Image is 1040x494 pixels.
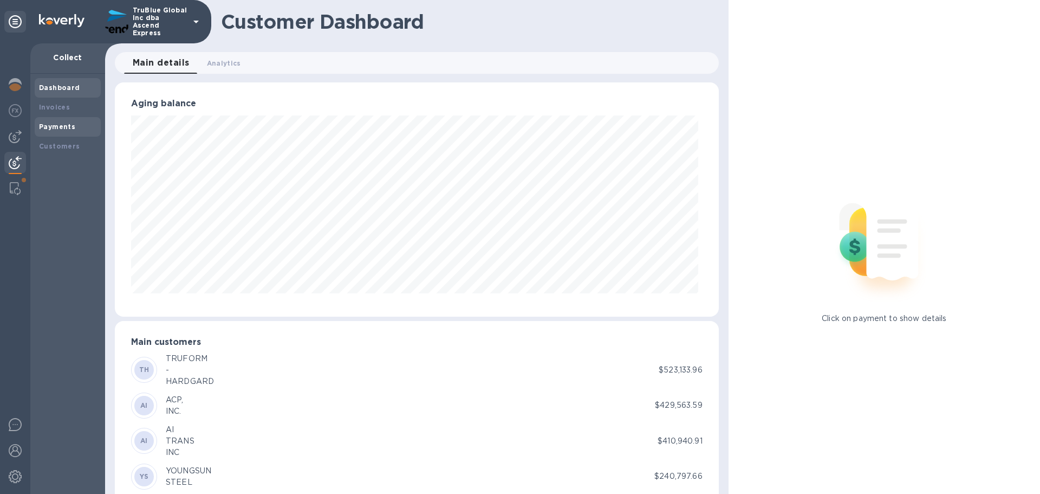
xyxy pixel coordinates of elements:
b: Invoices [39,103,70,111]
div: ACP, [166,394,184,406]
p: Collect [39,52,96,63]
div: AI [166,424,194,435]
div: YOUNGSUN [166,465,211,477]
p: $410,940.91 [658,435,702,447]
b: TH [139,365,149,374]
b: Payments [39,123,75,131]
h3: Main customers [131,337,703,348]
b: Customers [39,142,80,150]
h3: Aging balance [131,99,703,109]
div: TRUFORM [166,353,214,364]
b: AI [140,401,148,409]
img: Logo [39,14,84,27]
h1: Customer Dashboard [221,10,711,33]
p: Click on payment to show details [822,313,946,324]
div: HARDGARD [166,376,214,387]
p: $429,563.59 [655,400,702,411]
div: INC [166,447,194,458]
div: Unpin categories [4,11,26,33]
img: Foreign exchange [9,104,22,117]
p: $240,797.66 [654,471,702,482]
div: INC. [166,406,184,417]
b: YS [140,472,149,480]
div: STEEL [166,477,211,488]
span: Analytics [207,57,241,69]
p: TruBlue Global Inc dba Ascend Express [133,7,187,37]
p: $523,133.96 [659,364,702,376]
b: Dashboard [39,84,80,92]
div: - [166,364,214,376]
span: Main details [133,55,190,70]
b: AI [140,437,148,445]
div: TRANS [166,435,194,447]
